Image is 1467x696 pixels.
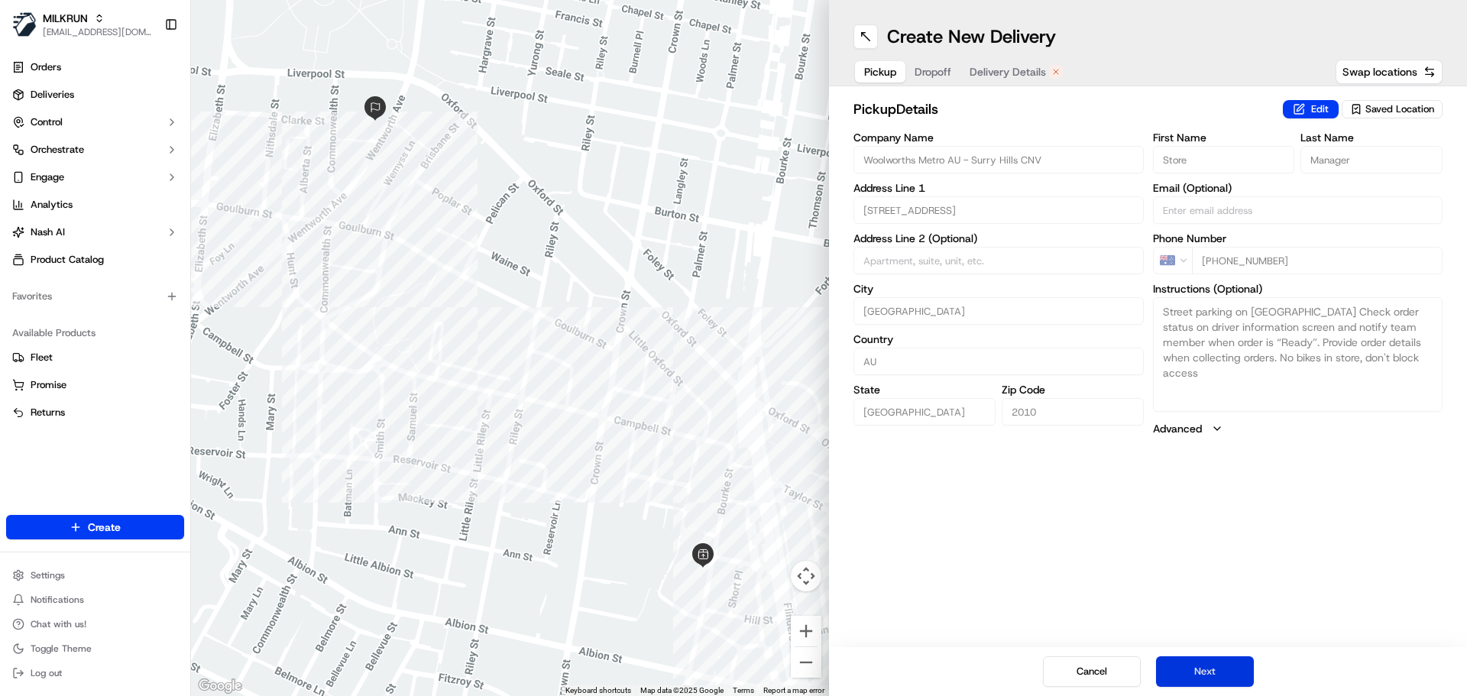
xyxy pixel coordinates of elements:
[31,88,74,102] span: Deliveries
[43,26,152,38] button: [EMAIL_ADDRESS][DOMAIN_NAME]
[6,589,184,610] button: Notifications
[1192,247,1443,274] input: Enter phone number
[6,373,184,397] button: Promise
[1153,421,1443,436] button: Advanced
[6,321,184,345] div: Available Products
[1043,656,1141,687] button: Cancel
[6,662,184,684] button: Log out
[1153,233,1443,244] label: Phone Number
[1153,146,1295,173] input: Enter first name
[853,384,996,395] label: State
[1153,297,1443,412] textarea: Street parking on [GEOGRAPHIC_DATA] Check order status on driver information screen and notify te...
[31,667,62,679] span: Log out
[853,348,1144,375] input: Enter country
[853,297,1144,325] input: Enter city
[6,284,184,309] div: Favorites
[12,12,37,37] img: MILKRUN
[1153,132,1295,143] label: First Name
[6,248,184,272] a: Product Catalog
[195,676,245,696] a: Open this area in Google Maps (opens a new window)
[853,183,1144,193] label: Address Line 1
[6,193,184,217] a: Analytics
[6,638,184,659] button: Toggle Theme
[31,143,84,157] span: Orchestrate
[733,686,754,694] a: Terms (opens in new tab)
[31,618,86,630] span: Chat with us!
[1283,100,1339,118] button: Edit
[970,64,1046,79] span: Delivery Details
[6,400,184,425] button: Returns
[31,569,65,581] span: Settings
[12,378,178,392] a: Promise
[1153,421,1202,436] label: Advanced
[6,515,184,539] button: Create
[853,283,1144,294] label: City
[31,198,73,212] span: Analytics
[43,11,88,26] button: MILKRUN
[195,676,245,696] img: Google
[31,225,65,239] span: Nash AI
[31,115,63,129] span: Control
[1153,196,1443,224] input: Enter email address
[6,345,184,370] button: Fleet
[565,685,631,696] button: Keyboard shortcuts
[1300,132,1443,143] label: Last Name
[1002,398,1144,426] input: Enter zip code
[6,565,184,586] button: Settings
[853,146,1144,173] input: Enter company name
[88,520,121,535] span: Create
[1153,183,1443,193] label: Email (Optional)
[791,561,821,591] button: Map camera controls
[1153,283,1443,294] label: Instructions (Optional)
[6,613,184,635] button: Chat with us!
[853,398,996,426] input: Enter state
[853,334,1144,345] label: Country
[1342,99,1443,120] button: Saved Location
[1300,146,1443,173] input: Enter last name
[915,64,951,79] span: Dropoff
[853,99,1274,120] h2: pickup Details
[887,24,1056,49] h1: Create New Delivery
[31,60,61,74] span: Orders
[6,55,184,79] a: Orders
[6,138,184,162] button: Orchestrate
[791,616,821,646] button: Zoom in
[1156,656,1254,687] button: Next
[853,196,1144,224] input: Enter address
[6,6,158,43] button: MILKRUNMILKRUN[EMAIL_ADDRESS][DOMAIN_NAME]
[1002,384,1144,395] label: Zip Code
[31,351,53,364] span: Fleet
[640,686,724,694] span: Map data ©2025 Google
[853,247,1144,274] input: Apartment, suite, unit, etc.
[6,220,184,244] button: Nash AI
[791,647,821,678] button: Zoom out
[6,83,184,107] a: Deliveries
[853,233,1144,244] label: Address Line 2 (Optional)
[1365,102,1434,116] span: Saved Location
[1342,64,1417,79] span: Swap locations
[1336,60,1443,84] button: Swap locations
[763,686,824,694] a: Report a map error
[12,406,178,419] a: Returns
[12,351,178,364] a: Fleet
[31,406,65,419] span: Returns
[31,594,84,606] span: Notifications
[31,170,64,184] span: Engage
[853,132,1144,143] label: Company Name
[864,64,896,79] span: Pickup
[6,165,184,189] button: Engage
[31,643,92,655] span: Toggle Theme
[31,253,104,267] span: Product Catalog
[6,110,184,134] button: Control
[31,378,66,392] span: Promise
